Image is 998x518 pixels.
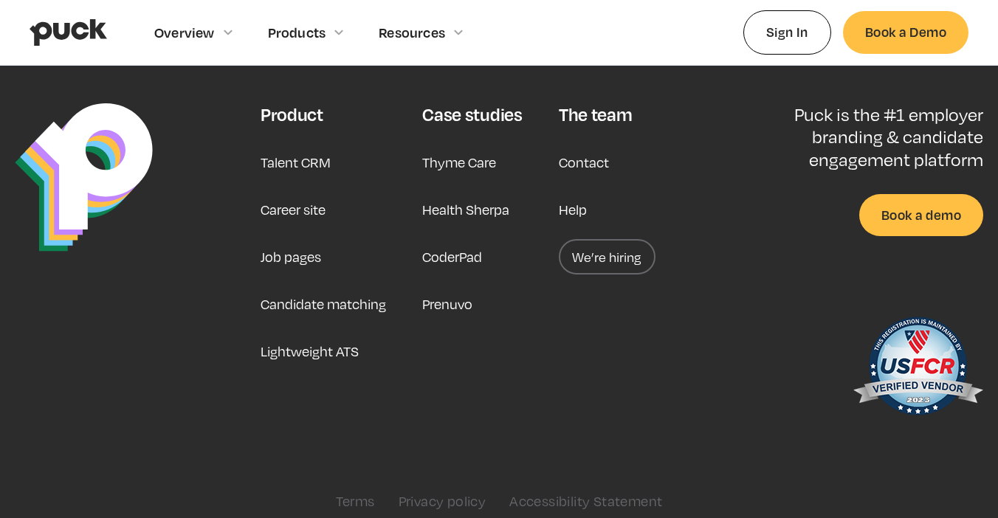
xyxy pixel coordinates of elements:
a: Career site [261,192,326,227]
a: Talent CRM [261,145,331,180]
a: Book a Demo [843,11,968,53]
div: The team [559,103,632,125]
a: Privacy policy [399,493,486,509]
div: Overview [154,24,215,41]
a: Lightweight ATS [261,334,359,369]
div: Products [268,24,326,41]
div: Resources [379,24,445,41]
a: Job pages [261,239,321,274]
a: Book a demo [859,194,983,236]
a: Thyme Care [422,145,496,180]
div: Case studies [422,103,522,125]
img: Puck Logo [15,103,153,252]
a: Sign In [743,10,831,54]
div: Product [261,103,323,125]
a: Help [559,192,587,227]
a: Health Sherpa [422,192,509,227]
a: Contact [559,145,609,180]
a: Terms [336,493,375,509]
a: Candidate matching [261,286,386,322]
p: Puck is the #1 employer branding & candidate engagement platform [752,103,983,170]
a: We’re hiring [559,239,655,274]
a: CoderPad [422,239,482,274]
a: Prenuvo [422,286,472,322]
img: US Federal Contractor Registration System for Award Management Verified Vendor Seal [852,310,983,428]
a: Accessibility Statement [509,493,662,509]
